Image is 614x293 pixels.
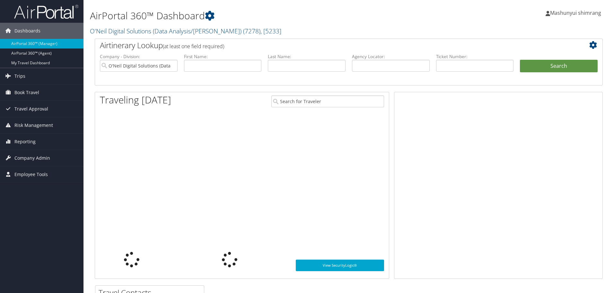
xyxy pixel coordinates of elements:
span: Trips [14,68,25,84]
a: O'Neil Digital Solutions (Data Analysis/[PERSON_NAME]) [90,27,281,35]
input: Search for Traveler [271,95,384,107]
span: Travel Approval [14,101,48,117]
span: Employee Tools [14,166,48,182]
img: airportal-logo.png [14,4,78,19]
span: , [ 5233 ] [260,27,281,35]
span: Dashboards [14,23,40,39]
a: Mashunyui shimrang [546,3,608,22]
span: Book Travel [14,84,39,101]
label: Last Name: [268,53,346,60]
span: ( 7278 ) [243,27,260,35]
span: Company Admin [14,150,50,166]
h1: AirPortal 360™ Dashboard [90,9,435,22]
a: View SecurityLogic® [296,260,384,271]
label: Agency Locator: [352,53,430,60]
label: First Name: [184,53,262,60]
label: Ticket Number: [436,53,514,60]
span: (at least one field required) [163,43,224,50]
span: Mashunyui shimrang [550,9,601,16]
span: Risk Management [14,117,53,133]
h2: Airtinerary Lookup [100,40,555,51]
label: Company - Division: [100,53,178,60]
h1: Traveling [DATE] [100,93,171,107]
button: Search [520,60,598,73]
span: Reporting [14,134,36,150]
